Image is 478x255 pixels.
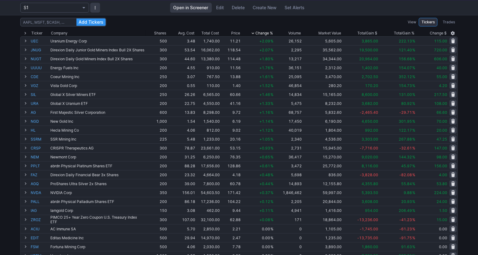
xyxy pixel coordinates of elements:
[412,128,415,133] span: %
[362,190,378,195] span: 5,393.50
[274,81,302,90] td: 46,854
[31,37,49,45] a: UEC
[412,74,415,79] span: %
[146,99,168,108] td: 200
[270,48,274,52] span: %
[146,81,168,90] td: 200
[401,164,412,168] span: 45.97
[270,74,274,79] span: %
[146,161,168,170] td: 200
[270,66,274,70] span: %
[50,66,145,70] div: Energy Fuels Inc
[412,137,415,141] span: %
[437,66,447,70] span: 40.00
[274,134,302,143] td: 2,340
[220,54,241,63] td: 114.48
[31,206,49,215] a: IAG
[146,72,168,81] td: 250
[146,108,168,117] td: 600
[168,117,196,126] td: 1.54
[360,146,378,150] span: -7,716.00
[270,181,274,186] span: %
[274,197,302,206] td: 2,205
[146,36,168,45] td: 500
[412,190,415,195] span: %
[259,146,270,150] span: +0.93
[220,36,241,45] td: 11.21
[196,63,220,72] td: 910.00
[399,92,412,97] span: 131.00
[274,72,302,81] td: 25,095
[434,92,447,97] span: 217.50
[302,143,343,152] td: 15,945.00
[168,99,196,108] td: 22.75
[399,74,412,79] span: 352.12
[229,3,248,13] button: Delete
[168,143,196,152] td: 78.87
[231,30,240,36] div: Price
[274,99,302,108] td: 5,475
[412,173,415,177] span: %
[31,188,49,197] a: NVDA
[259,181,270,186] span: +0.44
[220,170,241,179] td: 4.18
[362,39,378,43] span: 3,865.00
[270,57,274,61] span: %
[31,242,49,251] a: FSM
[220,179,241,188] td: 60.78
[31,126,49,134] a: HL
[31,197,49,206] a: PALL
[196,45,220,54] td: 16,062.00
[437,110,447,115] span: 66.60
[168,134,196,143] td: 5.48
[259,190,270,195] span: +0.37
[302,179,343,188] td: 12,155.80
[365,128,378,133] span: 992.00
[50,146,145,150] div: CRISPR Therapeutics AG
[274,90,302,99] td: 14,834
[408,19,416,25] label: View
[154,30,166,36] div: Shares
[259,173,270,177] span: +0.48
[146,90,168,99] td: 250
[404,190,412,195] span: 9.88
[365,83,378,88] span: 170.20
[168,126,196,134] td: 4.06
[289,30,301,36] div: Volume
[146,170,168,179] td: 200
[146,197,168,206] td: 200
[399,128,412,133] span: 122.17
[146,188,168,197] td: 350
[146,54,168,63] td: 300
[146,63,168,72] td: 200
[50,164,145,168] div: abrdn Physical Platinum Shares ETF
[362,181,378,186] span: 4,355.80
[270,101,274,106] span: %
[259,57,270,61] span: +1.80
[274,126,302,134] td: 40,019
[412,164,415,168] span: %
[31,117,49,126] a: NGD
[168,152,196,161] td: 31.25
[196,143,220,152] td: 23,661.00
[394,30,415,36] div: Gain %
[440,18,458,26] a: Trades
[196,179,220,188] td: 7,800.00
[50,128,145,133] div: Hecla Mining Co
[259,164,270,168] span: +0.61
[50,190,145,195] div: NVIDIA Corp
[412,57,415,61] span: %
[437,119,447,124] span: 70.00
[259,128,270,133] span: +1.12
[220,152,241,161] td: 76.35
[399,173,412,177] span: -82.08
[439,83,447,88] span: 4.20
[31,233,49,242] a: EDIT
[359,48,378,52] span: 19,500.00
[220,126,241,134] td: 9.02
[443,19,455,25] span: Trades
[270,190,274,195] span: %
[399,39,412,43] span: 222.13
[399,146,412,150] span: -32.61
[274,63,302,72] td: 36,151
